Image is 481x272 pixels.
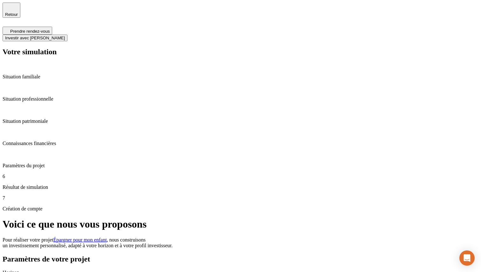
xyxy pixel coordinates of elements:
[3,195,478,201] p: 7
[3,243,173,248] span: un investissement personnalisé, adapté à votre horizon et à votre profil investisseur.
[3,174,478,179] p: 6
[3,35,67,41] button: Investir avec [PERSON_NAME]
[5,12,18,17] span: Retour
[3,27,52,35] button: Prendre rendez-vous
[3,141,478,146] p: Connaissances financières
[3,206,478,212] p: Création de compte
[3,218,478,230] h1: Voici ce que nous vous proposons
[3,237,53,242] span: Pour réaliser votre projet
[3,74,478,80] p: Situation familiale
[53,237,107,242] a: Épargner pour mon enfant
[5,36,65,40] span: Investir avec [PERSON_NAME]
[3,118,478,124] p: Situation patrimoniale
[10,29,50,34] span: Prendre rendez-vous
[3,255,478,263] h2: Paramètres de votre projet
[107,237,146,242] span: , nous construisons
[3,184,478,190] p: Résultat de simulation
[3,3,20,18] button: Retour
[459,250,475,266] div: Open Intercom Messenger
[3,48,478,56] h2: Votre simulation
[3,96,478,102] p: Situation professionnelle
[3,163,478,169] p: Paramètres du projet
